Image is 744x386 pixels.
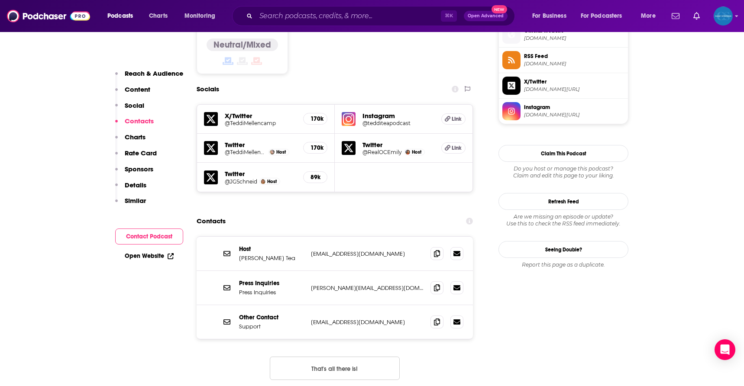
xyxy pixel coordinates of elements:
button: Contact Podcast [115,228,183,244]
p: [PERSON_NAME] Tea [239,254,304,262]
p: Contacts [125,117,154,125]
span: New [492,5,507,13]
span: More [641,10,656,22]
button: Refresh Feed [498,193,628,210]
img: Emily Simpson [405,150,410,154]
a: @tedditeapodcast [362,120,434,126]
h5: 170k [311,115,320,122]
p: Sponsors [125,165,153,173]
button: open menu [101,9,144,23]
p: Charts [125,133,146,141]
p: [EMAIL_ADDRESS][DOMAIN_NAME] [311,318,424,326]
button: Sponsors [115,165,153,181]
span: Host [412,149,421,155]
a: Show notifications dropdown [690,9,703,23]
p: [EMAIL_ADDRESS][DOMAIN_NAME] [311,250,424,257]
p: Similar [125,196,146,205]
p: Press Inquiries [239,289,304,296]
p: Host [239,245,304,253]
a: Link [441,142,466,154]
button: Reach & Audience [115,69,183,85]
span: Open Advanced [468,14,504,18]
h5: 89k [311,174,320,181]
span: Host [276,149,286,155]
p: Rate Card [125,149,157,157]
a: Official Website[DOMAIN_NAME] [502,26,624,44]
span: Instagram [524,103,624,111]
button: Charts [115,133,146,149]
p: Social [125,101,144,109]
a: @TeddiMellencamp [225,149,266,155]
span: Host [267,179,277,184]
p: [PERSON_NAME][EMAIL_ADDRESS][DOMAIN_NAME] [311,284,424,292]
button: Similar [115,196,146,212]
button: Content [115,85,150,101]
a: Show notifications dropdown [668,9,683,23]
a: @TeddiMellencamp [225,120,296,126]
a: Instagram[DOMAIN_NAME][URL] [502,102,624,120]
div: Open Intercom Messenger [715,339,735,360]
span: Monitoring [184,10,215,22]
div: Report this page as a duplicate. [498,261,628,268]
span: For Business [532,10,566,22]
h5: 170k [311,144,320,151]
h4: Neutral/Mixed [213,39,271,50]
img: Teddi Mellencamp [270,150,275,154]
a: Open Website [125,252,174,260]
p: Other Contact [239,314,304,321]
span: Charts [149,10,168,22]
h5: Twitter [225,170,296,178]
img: iconImage [342,112,356,126]
p: Press Inquiries [239,280,304,287]
button: Social [115,101,144,117]
img: Jackie Goldschneider [261,179,265,184]
a: @JGSchneid [225,178,257,185]
button: open menu [575,9,635,23]
a: X/Twitter[DOMAIN_NAME][URL] [502,77,624,95]
button: Nothing here. [270,357,400,380]
span: Link [452,145,462,151]
img: Podchaser - Follow, Share and Rate Podcasts [7,8,90,24]
a: Link [441,113,466,125]
span: ⌘ K [441,10,457,22]
a: @RealOCEmily [362,149,402,155]
img: User Profile [714,6,733,26]
span: RSS Feed [524,52,624,60]
button: open menu [635,9,666,23]
p: Reach & Audience [125,69,183,77]
h5: Twitter [362,141,434,149]
a: Seeing Double? [498,241,628,258]
button: Open AdvancedNew [464,11,508,21]
a: Charts [143,9,173,23]
span: iheart.com [524,35,624,42]
div: Search podcasts, credits, & more... [240,6,523,26]
button: Details [115,181,146,197]
button: Contacts [115,117,154,133]
button: open menu [178,9,226,23]
span: Link [452,116,462,122]
h5: Instagram [362,112,434,120]
span: instagram.com/tedditeapodcast [524,112,624,118]
button: Rate Card [115,149,157,165]
span: Logged in as ClearyStrategies [714,6,733,26]
span: X/Twitter [524,78,624,86]
input: Search podcasts, credits, & more... [256,9,441,23]
p: Support [239,323,304,330]
span: Do you host or manage this podcast? [498,165,628,172]
div: Claim and edit this page to your liking. [498,165,628,179]
p: Content [125,85,150,93]
a: RSS Feed[DOMAIN_NAME] [502,51,624,69]
h2: Contacts [197,213,226,229]
h5: X/Twitter [225,112,296,120]
h2: Socials [197,81,219,97]
span: twitter.com/TeddiMellencamp [524,86,624,93]
span: Podcasts [107,10,133,22]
